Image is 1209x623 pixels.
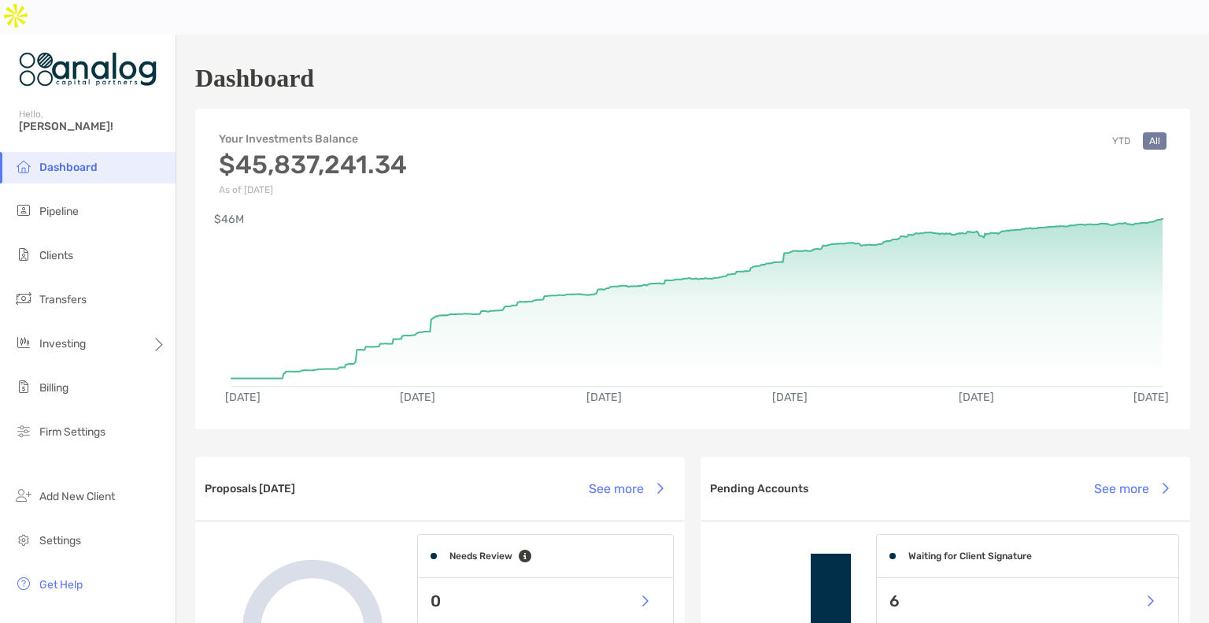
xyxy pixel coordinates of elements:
img: investing icon [14,333,33,352]
h3: $45,837,241.34 [219,150,407,180]
text: [DATE] [400,391,435,404]
p: As of [DATE] [219,184,407,195]
span: Add New Client [39,490,115,503]
text: [DATE] [225,391,261,404]
button: See more [1081,471,1181,506]
h1: Dashboard [195,64,314,93]
h3: Pending Accounts [710,482,808,495]
img: Zoe Logo [19,41,157,98]
span: Dashboard [39,161,98,174]
text: [DATE] [1133,391,1169,404]
span: Pipeline [39,205,79,218]
h3: Proposals [DATE] [205,482,295,495]
p: 0 [431,591,441,611]
button: All [1143,132,1166,150]
span: Firm Settings [39,425,105,439]
span: [PERSON_NAME]! [19,120,166,133]
h4: Your Investments Balance [219,132,407,146]
button: YTD [1106,132,1137,150]
img: get-help icon [14,574,33,593]
p: 6 [889,591,900,611]
text: [DATE] [959,391,994,404]
img: clients icon [14,245,33,264]
img: firm-settings icon [14,421,33,440]
button: See more [576,471,675,506]
text: [DATE] [772,391,808,404]
text: [DATE] [586,391,622,404]
img: transfers icon [14,289,33,308]
span: Clients [39,249,73,262]
img: pipeline icon [14,201,33,220]
span: Billing [39,381,68,395]
span: Settings [39,534,81,547]
text: $46M [214,213,244,226]
span: Investing [39,337,86,350]
h4: Waiting for Client Signature [908,551,1032,562]
img: add_new_client icon [14,486,33,505]
h4: Needs Review [449,551,512,562]
img: settings icon [14,530,33,549]
span: Transfers [39,293,87,306]
img: dashboard icon [14,157,33,176]
img: billing icon [14,377,33,396]
span: Get Help [39,578,83,591]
